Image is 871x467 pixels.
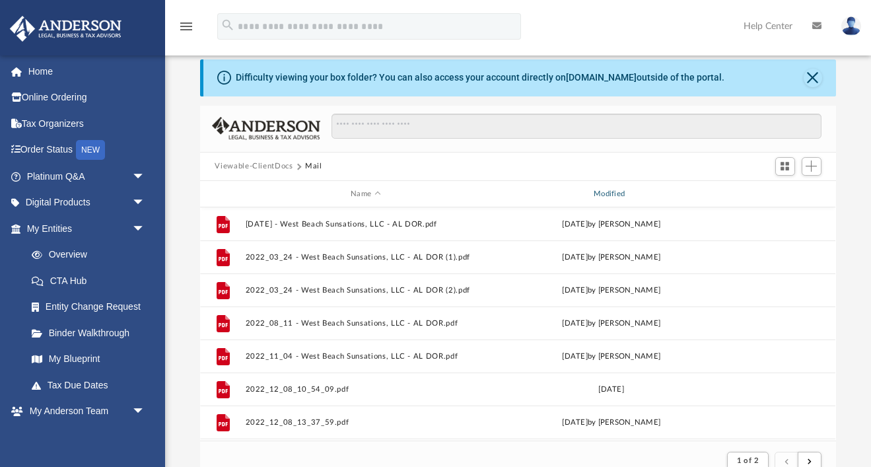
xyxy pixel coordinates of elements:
[215,161,293,172] button: Viewable-ClientDocs
[76,140,105,160] div: NEW
[245,188,485,200] div: Name
[18,294,165,320] a: Entity Change Request
[246,253,486,262] button: 2022_03_24 - West Beach Sunsations, LLC - AL DOR (1).pdf
[737,457,759,464] span: 1 of 2
[491,188,732,200] div: Modified
[9,398,158,425] a: My Anderson Teamarrow_drop_down
[200,207,835,441] div: grid
[246,352,486,361] button: 2022_11_04 - West Beach Sunsations, LLC - AL DOR.pdf
[9,190,165,216] a: Digital Productsarrow_drop_down
[738,188,830,200] div: id
[331,114,821,139] input: Search files and folders
[566,72,637,83] a: [DOMAIN_NAME]
[491,384,732,396] div: [DATE]
[18,372,165,398] a: Tax Due Dates
[18,242,165,268] a: Overview
[804,69,822,87] button: Close
[221,18,235,32] i: search
[491,219,732,231] div: [DATE] by [PERSON_NAME]
[18,320,165,346] a: Binder Walkthrough
[132,398,158,425] span: arrow_drop_down
[18,346,158,373] a: My Blueprint
[132,190,158,217] span: arrow_drop_down
[132,163,158,190] span: arrow_drop_down
[246,418,486,427] button: 2022_12_08_13_37_59.pdf
[178,18,194,34] i: menu
[9,163,165,190] a: Platinum Q&Aarrow_drop_down
[305,161,322,172] button: Mail
[246,220,486,229] button: [DATE] - West Beach Sunsations, LLC - AL DOR.pdf
[491,285,732,297] div: [DATE] by [PERSON_NAME]
[491,417,732,429] div: [DATE] by [PERSON_NAME]
[802,157,821,176] button: Add
[841,17,861,36] img: User Pic
[9,110,165,137] a: Tax Organizers
[9,58,165,85] a: Home
[9,215,165,242] a: My Entitiesarrow_drop_down
[236,71,724,85] div: Difficulty viewing your box folder? You can also access your account directly on outside of the p...
[18,268,165,294] a: CTA Hub
[491,252,732,264] div: [DATE] by [PERSON_NAME]
[246,319,486,328] button: 2022_08_11 - West Beach Sunsations, LLC - AL DOR.pdf
[132,215,158,242] span: arrow_drop_down
[491,318,732,330] div: [DATE] by [PERSON_NAME]
[491,351,732,363] div: [DATE] by [PERSON_NAME]
[6,16,125,42] img: Anderson Advisors Platinum Portal
[246,286,486,295] button: 2022_03_24 - West Beach Sunsations, LLC - AL DOR (2).pdf
[246,385,486,394] button: 2022_12_08_10_54_09.pdf
[775,157,795,176] button: Switch to Grid View
[9,85,165,111] a: Online Ordering
[178,25,194,34] a: menu
[206,188,239,200] div: id
[9,137,165,164] a: Order StatusNEW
